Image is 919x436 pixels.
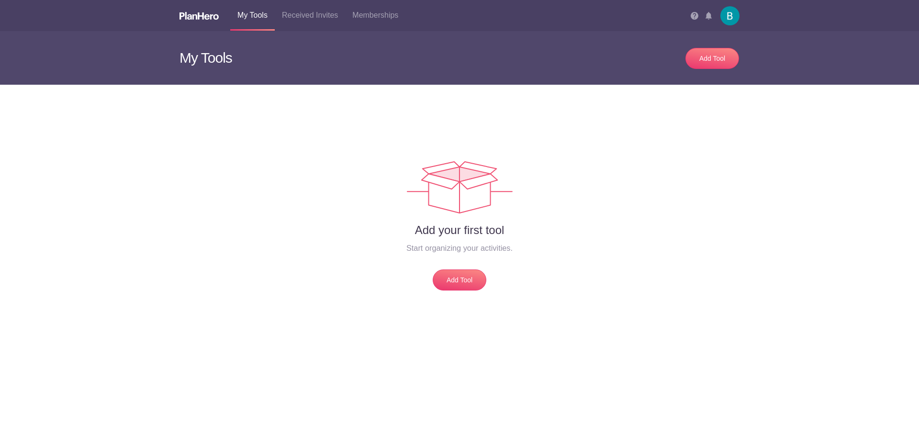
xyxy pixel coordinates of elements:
[187,223,732,237] h2: Add your first tool
[407,161,513,213] img: Tools empty
[685,48,739,69] a: Add Tool
[695,54,729,63] div: Add Tool
[179,12,219,20] img: Logo white planhero
[691,12,698,20] img: Help icon
[433,269,486,291] a: Add Tool
[187,242,732,254] h4: Start organizing your activities.
[706,12,712,20] img: Notifications
[720,6,740,25] img: Acg8oclued2svdfbvx zochknfxmmt2twoja8vhsnotql9hkejzsjw s96 c?1759878119
[179,31,452,85] h3: My Tools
